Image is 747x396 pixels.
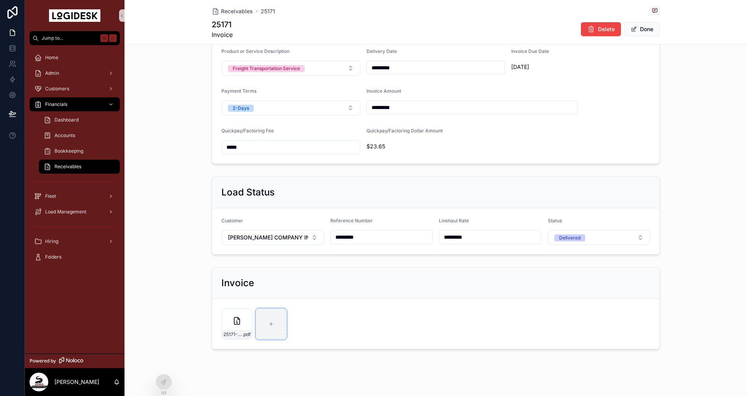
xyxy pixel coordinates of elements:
a: Fleet [30,189,120,203]
button: Select Button [221,61,360,76]
span: Bookkeeping [54,148,83,154]
a: Admin [30,66,120,80]
a: Hiring [30,234,120,248]
button: Select Button [548,230,651,245]
a: Dashboard [39,113,120,127]
span: Receivables [54,164,81,170]
button: Delete [581,22,621,36]
button: Select Button [221,100,360,115]
span: Home [45,55,58,61]
a: Customers [30,82,120,96]
span: Receivables [221,7,253,15]
span: K [110,35,116,41]
span: Hiring [45,238,58,245]
div: Freight Transportation Service [233,65,300,72]
a: Powered by [25,354,124,368]
span: Linehaul Rate [439,218,469,224]
a: 25171 [261,7,275,15]
span: Product or Service Description [221,48,289,54]
span: Invoice Amount [366,88,401,94]
a: Home [30,51,120,65]
span: Reference Number [330,218,373,224]
h2: Invoice [221,277,254,289]
span: Accounts [54,132,75,139]
div: Delivered [559,234,580,241]
span: Dashboard [54,117,79,123]
a: Receivables [39,160,120,174]
span: Load Management [45,209,86,215]
span: Powered by [30,358,56,364]
a: Bookkeeping [39,144,120,158]
button: Select Button [221,230,324,245]
span: Customers [45,86,69,92]
span: Status [548,218,562,224]
h2: Load Status [221,186,275,199]
button: Done [624,22,660,36]
span: Invoice Due Date [511,48,549,54]
span: Customer [221,218,243,224]
span: [PERSON_NAME] COMPANY INC. [228,234,308,241]
a: Load Management [30,205,120,219]
span: Folders [45,254,61,260]
span: [DATE] [511,63,614,71]
a: Receivables [212,7,253,15]
span: Delete [598,25,615,33]
span: 25171-SONKS-Carrier-Invoice---CHR-Load-529761675 [223,331,242,338]
span: Delivery Date [366,48,397,54]
span: Financials [45,101,67,107]
div: scrollable content [25,45,124,274]
span: $23.65 [366,143,469,150]
span: Jump to... [42,35,97,41]
span: Fleet [45,193,56,199]
h1: 25171 [212,19,233,30]
a: Accounts [39,128,120,143]
div: 2-Days [233,105,249,112]
span: Admin [45,70,59,76]
p: [PERSON_NAME] [54,378,99,386]
span: .pdf [242,331,251,338]
a: Folders [30,250,120,264]
span: Quickpay/Factoring Fee [221,128,274,134]
span: Quickpay/Factoring Dollar Amount [366,128,443,134]
a: Financials [30,97,120,111]
span: Payment Terms [221,88,256,94]
img: App logo [49,9,100,22]
button: Jump to...K [30,31,120,45]
button: Unselect FREIGHT_TRANSPORTATION_SERVICE [228,64,305,72]
span: Invoice [212,30,233,39]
